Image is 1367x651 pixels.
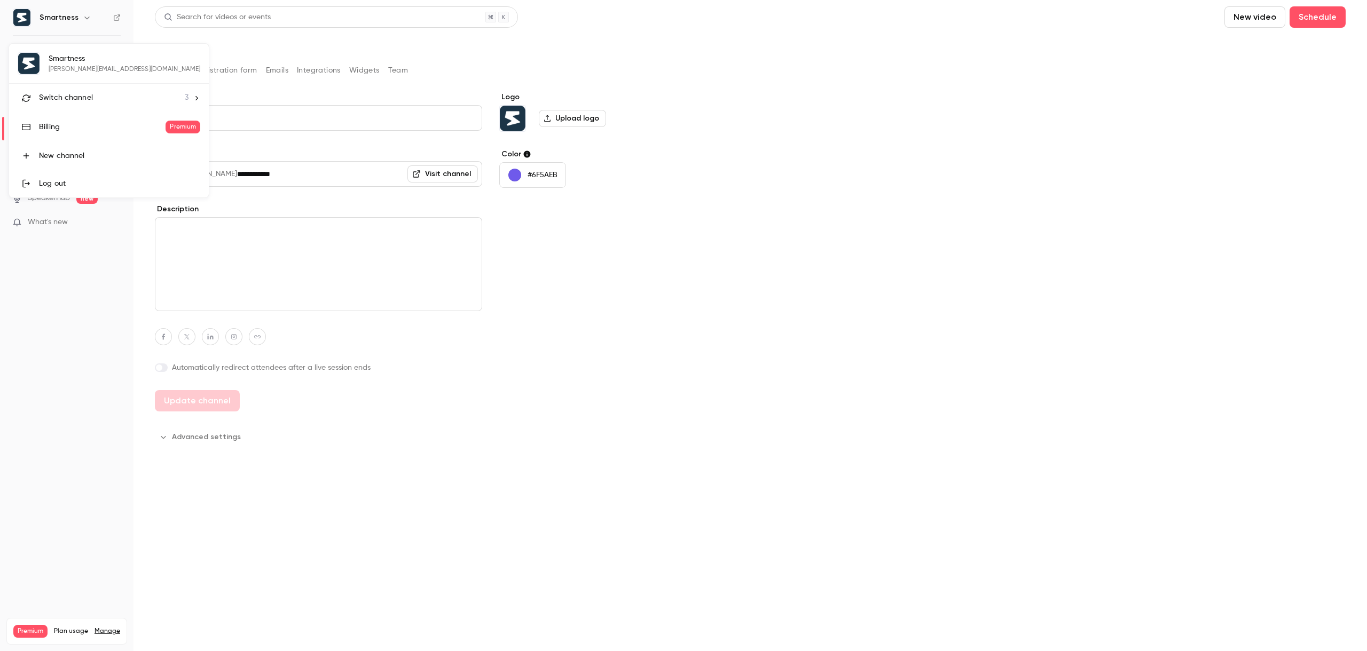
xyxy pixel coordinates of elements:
span: 3 [185,92,188,104]
div: New channel [39,150,200,161]
div: Billing [39,122,166,132]
span: Switch channel [39,92,93,104]
span: Premium [166,121,200,133]
div: Log out [39,178,200,189]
